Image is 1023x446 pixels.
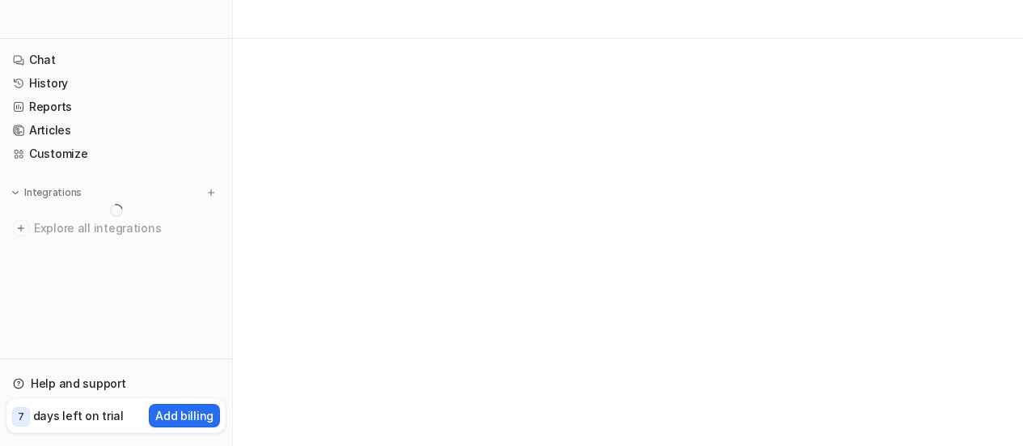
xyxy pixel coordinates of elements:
[6,372,226,395] a: Help and support
[13,220,29,236] img: explore all integrations
[6,185,87,201] button: Integrations
[155,407,213,424] p: Add billing
[6,72,226,95] a: History
[10,187,21,198] img: expand menu
[24,186,82,199] p: Integrations
[6,96,226,118] a: Reports
[205,187,217,198] img: menu_add.svg
[6,142,226,165] a: Customize
[33,407,124,424] p: days left on trial
[18,410,24,424] p: 7
[6,217,226,240] a: Explore all integrations
[34,215,219,241] span: Explore all integrations
[149,404,220,427] button: Add billing
[6,119,226,142] a: Articles
[6,49,226,71] a: Chat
